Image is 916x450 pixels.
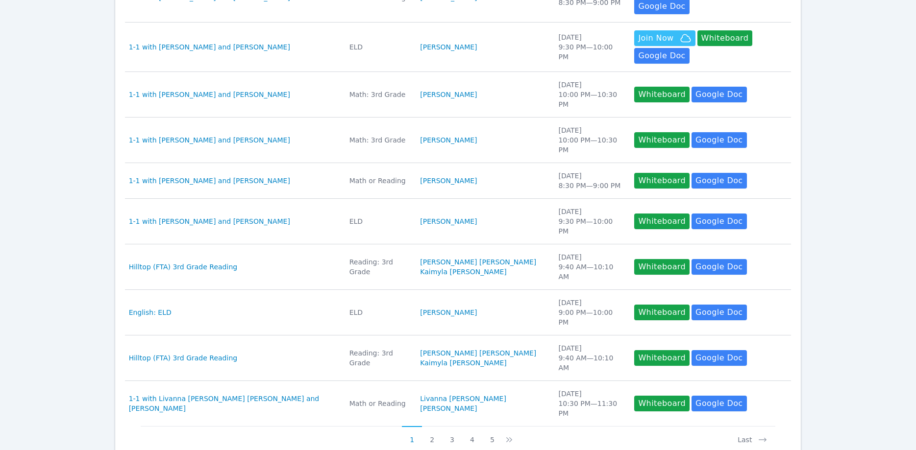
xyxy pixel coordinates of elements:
[634,213,690,229] button: Whiteboard
[558,171,622,190] div: [DATE] 8:30 PM — 9:00 PM
[692,213,746,229] a: Google Doc
[558,32,622,62] div: [DATE] 9:30 PM — 10:00 PM
[129,353,238,363] a: Hilltop (FTA) 3rd Grade Reading
[129,308,172,317] a: English: ELD
[697,30,753,46] button: Whiteboard
[125,244,792,290] tr: Hilltop (FTA) 3rd Grade ReadingReading: 3rd Grade[PERSON_NAME] [PERSON_NAME]Kaimyla [PERSON_NAME]...
[692,132,746,148] a: Google Doc
[634,259,690,275] button: Whiteboard
[349,257,409,277] div: Reading: 3rd Grade
[420,348,536,358] a: [PERSON_NAME] [PERSON_NAME]
[349,42,409,52] div: ELD
[125,335,792,381] tr: Hilltop (FTA) 3rd Grade ReadingReading: 3rd Grade[PERSON_NAME] [PERSON_NAME]Kaimyla [PERSON_NAME]...
[420,308,477,317] a: [PERSON_NAME]
[349,135,409,145] div: Math: 3rd Grade
[402,426,422,445] button: 1
[349,308,409,317] div: ELD
[422,426,442,445] button: 2
[558,80,622,109] div: [DATE] 10:00 PM — 10:30 PM
[420,216,477,226] a: [PERSON_NAME]
[558,389,622,418] div: [DATE] 10:30 PM — 11:30 PM
[125,72,792,118] tr: 1-1 with [PERSON_NAME] and [PERSON_NAME]Math: 3rd Grade[PERSON_NAME][DATE]10:00 PM—10:30 PMWhiteb...
[129,135,290,145] a: 1-1 with [PERSON_NAME] and [PERSON_NAME]
[634,30,695,46] button: Join Now
[349,348,409,368] div: Reading: 3rd Grade
[634,48,689,64] a: Google Doc
[349,216,409,226] div: ELD
[558,125,622,155] div: [DATE] 10:00 PM — 10:30 PM
[129,42,290,52] a: 1-1 with [PERSON_NAME] and [PERSON_NAME]
[462,426,482,445] button: 4
[129,262,238,272] a: Hilltop (FTA) 3rd Grade Reading
[634,87,690,102] button: Whiteboard
[558,207,622,236] div: [DATE] 9:30 PM — 10:00 PM
[558,252,622,282] div: [DATE] 9:40 AM — 10:10 AM
[125,118,792,163] tr: 1-1 with [PERSON_NAME] and [PERSON_NAME]Math: 3rd Grade[PERSON_NAME][DATE]10:00 PM—10:30 PMWhiteb...
[482,426,502,445] button: 5
[129,176,290,186] a: 1-1 with [PERSON_NAME] and [PERSON_NAME]
[420,176,477,186] a: [PERSON_NAME]
[420,267,507,277] a: Kaimyla [PERSON_NAME]
[692,396,746,411] a: Google Doc
[125,290,792,335] tr: English: ELDELD[PERSON_NAME][DATE]9:00 PM—10:00 PMWhiteboardGoogle Doc
[349,90,409,99] div: Math: 3rd Grade
[730,426,775,445] button: Last
[692,350,746,366] a: Google Doc
[125,381,792,426] tr: 1-1 with Livanna [PERSON_NAME] [PERSON_NAME] and [PERSON_NAME]Math or ReadingLivanna [PERSON_NAME...
[558,343,622,373] div: [DATE] 9:40 AM — 10:10 AM
[634,173,690,189] button: Whiteboard
[125,163,792,199] tr: 1-1 with [PERSON_NAME] and [PERSON_NAME]Math or Reading[PERSON_NAME][DATE]8:30 PM—9:00 PMWhiteboa...
[129,90,290,99] a: 1-1 with [PERSON_NAME] and [PERSON_NAME]
[634,350,690,366] button: Whiteboard
[125,23,792,72] tr: 1-1 with [PERSON_NAME] and [PERSON_NAME]ELD[PERSON_NAME][DATE]9:30 PM—10:00 PMJoin NowWhiteboardG...
[420,135,477,145] a: [PERSON_NAME]
[692,87,746,102] a: Google Doc
[129,216,290,226] a: 1-1 with [PERSON_NAME] and [PERSON_NAME]
[638,32,673,44] span: Join Now
[634,305,690,320] button: Whiteboard
[420,394,546,413] a: Livanna [PERSON_NAME] [PERSON_NAME]
[442,426,462,445] button: 3
[420,257,536,267] a: [PERSON_NAME] [PERSON_NAME]
[129,394,338,413] a: 1-1 with Livanna [PERSON_NAME] [PERSON_NAME] and [PERSON_NAME]
[420,90,477,99] a: [PERSON_NAME]
[558,298,622,327] div: [DATE] 9:00 PM — 10:00 PM
[420,42,477,52] a: [PERSON_NAME]
[420,358,507,368] a: Kaimyla [PERSON_NAME]
[634,132,690,148] button: Whiteboard
[692,259,746,275] a: Google Doc
[349,176,409,186] div: Math or Reading
[349,399,409,408] div: Math or Reading
[692,305,746,320] a: Google Doc
[634,396,690,411] button: Whiteboard
[125,199,792,244] tr: 1-1 with [PERSON_NAME] and [PERSON_NAME]ELD[PERSON_NAME][DATE]9:30 PM—10:00 PMWhiteboardGoogle Doc
[692,173,746,189] a: Google Doc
